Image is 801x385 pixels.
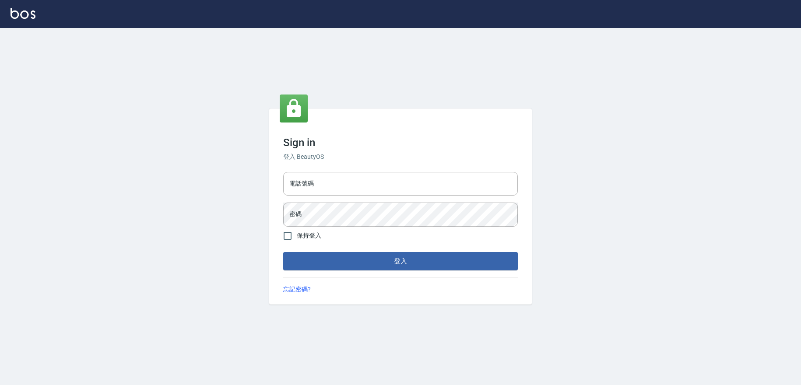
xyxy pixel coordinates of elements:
[283,285,311,294] a: 忘記密碼?
[297,231,321,240] span: 保持登入
[11,8,35,19] img: Logo
[283,252,518,270] button: 登入
[283,136,518,149] h3: Sign in
[283,152,518,161] h6: 登入 BeautyOS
